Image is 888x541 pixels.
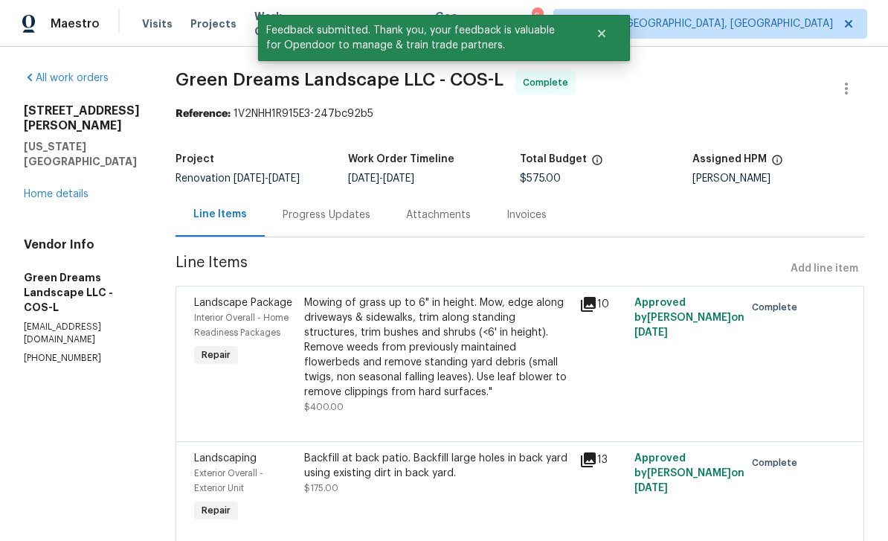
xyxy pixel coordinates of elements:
[268,173,300,184] span: [DATE]
[194,298,292,308] span: Landscape Package
[348,154,454,164] h5: Work Order Timeline
[24,139,140,169] h5: [US_STATE][GEOGRAPHIC_DATA]
[190,16,237,31] span: Projects
[196,503,237,518] span: Repair
[523,75,574,90] span: Complete
[176,109,231,119] b: Reference:
[194,453,257,464] span: Landscaping
[506,208,547,223] div: Invoices
[579,451,625,469] div: 13
[24,321,140,346] p: [EMAIL_ADDRESS][DOMAIN_NAME]
[51,16,100,31] span: Maestro
[591,154,603,173] span: The total cost of line items that have been proposed by Opendoor. This sum includes line items th...
[24,352,140,365] p: [PHONE_NUMBER]
[435,9,506,39] span: Geo Assignments
[24,189,89,199] a: Home details
[752,300,803,315] span: Complete
[24,103,140,133] h2: [STREET_ADDRESS][PERSON_NAME]
[634,327,668,338] span: [DATE]
[24,237,140,252] h4: Vendor Info
[258,15,577,61] span: Feedback submitted. Thank you, your feedback is valuable for Opendoor to manage & train trade par...
[176,106,864,121] div: 1V2NHH1R915E3-247bc92b5
[520,173,561,184] span: $575.00
[194,469,263,493] span: Exterior Overall - Exterior Unit
[304,484,338,493] span: $175.00
[193,207,247,222] div: Line Items
[176,154,214,164] h5: Project
[348,173,414,184] span: -
[348,173,379,184] span: [DATE]
[406,208,471,223] div: Attachments
[176,71,503,89] span: Green Dreams Landscape LLC - COS-L
[24,73,109,83] a: All work orders
[577,19,626,48] button: Close
[194,313,289,337] span: Interior Overall - Home Readiness Packages
[771,154,783,173] span: The hpm assigned to this work order.
[383,173,414,184] span: [DATE]
[24,270,140,315] h5: Green Dreams Landscape LLC - COS-L
[234,173,265,184] span: [DATE]
[283,208,370,223] div: Progress Updates
[304,451,570,481] div: Backfill at back patio. Backfill large holes in back yard using existing dirt in back yard.
[566,16,833,31] span: [US_STATE][GEOGRAPHIC_DATA], [GEOGRAPHIC_DATA]
[176,173,300,184] span: Renovation
[234,173,300,184] span: -
[532,9,542,24] div: 6
[692,173,865,184] div: [PERSON_NAME]
[142,16,173,31] span: Visits
[692,154,767,164] h5: Assigned HPM
[634,453,744,493] span: Approved by [PERSON_NAME] on
[304,295,570,400] div: Mowing of grass up to 6" in height. Mow, edge along driveways & sidewalks, trim along standing st...
[254,9,292,39] span: Work Orders
[752,455,803,470] span: Complete
[520,154,587,164] h5: Total Budget
[176,255,785,283] span: Line Items
[634,298,744,338] span: Approved by [PERSON_NAME] on
[634,483,668,493] span: [DATE]
[304,403,344,412] span: $400.00
[579,295,625,313] div: 10
[196,348,237,362] span: Repair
